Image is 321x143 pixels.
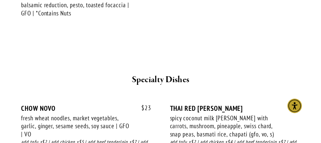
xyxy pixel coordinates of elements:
span: 24 [283,104,300,112]
div: Accessibility Menu [287,99,302,113]
span: $ [141,104,145,112]
span: 23 [135,104,151,112]
div: CHOW NOVO [21,104,151,112]
div: THAI RED [PERSON_NAME] [170,104,300,112]
div: fresh wheat noodles, market vegetables, garlic, ginger, sesame seeds, soy sauce | GFO | VO [21,114,132,138]
strong: Specialty Dishes [132,74,190,85]
div: spicy coconut milk [PERSON_NAME] with carrots, mushroom, pineapple, swiss chard, snap peas, basma... [170,114,281,138]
